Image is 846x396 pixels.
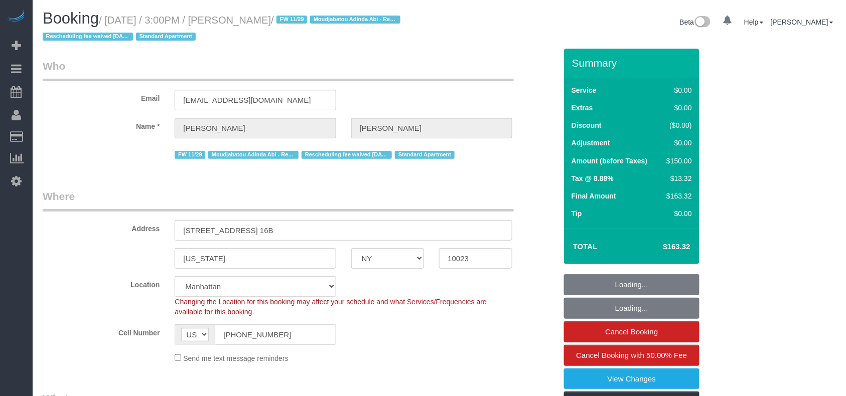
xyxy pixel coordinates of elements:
div: $0.00 [663,138,692,148]
input: Cell Number [215,324,336,345]
input: Zip Code [439,248,512,269]
div: $163.32 [663,191,692,201]
span: Standard Apartment [395,151,455,159]
div: ($0.00) [663,120,692,130]
legend: Where [43,189,514,212]
input: First Name [175,118,336,138]
input: City [175,248,336,269]
div: $150.00 [663,156,692,166]
span: Standard Apartment [136,33,196,41]
input: Email [175,90,336,110]
a: Help [744,18,764,26]
span: Send me text message reminders [183,354,288,362]
strong: Total [573,242,598,251]
label: Final Amount [572,191,616,201]
label: Email [35,90,167,103]
span: Booking [43,10,99,27]
span: Cancel Booking with 50.00% Fee [577,351,687,359]
span: Changing the Location for this booking may affect your schedule and what Services/Frequencies are... [175,298,487,316]
input: Last Name [351,118,512,138]
label: Location [35,276,167,290]
label: Amount (before Taxes) [572,156,647,166]
span: FW 11/29 [276,16,307,24]
img: Automaid Logo [6,10,26,24]
label: Name * [35,118,167,131]
a: Cancel Booking [564,321,699,342]
a: View Changes [564,368,699,389]
img: New interface [694,16,711,29]
a: Cancel Booking with 50.00% Fee [564,345,699,366]
div: $13.32 [663,173,692,183]
div: $0.00 [663,209,692,219]
label: Service [572,85,597,95]
label: Discount [572,120,602,130]
small: / [DATE] / 3:00PM / [PERSON_NAME] [43,15,403,43]
label: Tax @ 8.88% [572,173,614,183]
label: Adjustment [572,138,610,148]
h4: $163.32 [633,243,690,251]
h3: Summary [572,57,694,69]
div: $0.00 [663,85,692,95]
span: FW 11/29 [175,151,205,159]
span: Rescheduling fee waived [DATE] [302,151,392,159]
label: Tip [572,209,582,219]
span: Rescheduling fee waived [DATE] [43,33,133,41]
label: Cell Number [35,324,167,338]
span: Moudjabatou Adinda Abi - Requested [310,16,400,24]
div: $0.00 [663,103,692,113]
a: Beta [680,18,711,26]
a: [PERSON_NAME] [771,18,833,26]
span: Moudjabatou Adinda Abi - Requested [208,151,299,159]
legend: Who [43,59,514,81]
label: Address [35,220,167,234]
label: Extras [572,103,593,113]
